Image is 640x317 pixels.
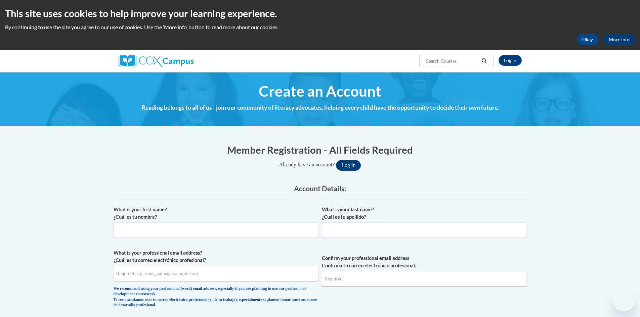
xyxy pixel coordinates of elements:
h4: Reading belongs to all of us - join our community of literacy advocates, helping every child have... [114,103,527,112]
label: What is your first name? ¿Cuál es tu nombre? [114,206,318,221]
label: What is your last name? ¿Cuál es tu apellido? [322,206,527,221]
span: Account Details: [294,184,346,193]
input: Required [322,271,527,286]
input: Metadata input [114,266,318,281]
iframe: Button to launch messaging window [613,290,635,312]
h2: This site uses cookies to help improve your learning experience. [5,7,635,20]
p: By continuing to use the site you agree to our use of cookies. Use the ‘More info’ button to read... [5,23,635,31]
button: Search [479,57,489,65]
img: Cox Campus [119,55,194,67]
input: Search Courses [425,57,479,65]
button: Okay [577,34,598,45]
label: Confirm your professional email address Confirma tu correo electrónico profesional. [322,255,527,269]
label: What is your professional email address? ¿Cuál es tu correo electrónico profesional? [114,249,318,264]
button: Log in [336,160,361,171]
a: More Info [603,34,635,45]
input: Metadata input [322,222,527,238]
input: Metadata input [114,222,318,238]
span: Already have an account? [279,162,335,167]
a: Log In [499,55,522,66]
div: We recommend using your professional (work) email address, especially if you are planning to use ... [114,286,318,308]
h1: Member Registration - All Fields Required [114,143,527,157]
span: Create an Account [259,82,381,100]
